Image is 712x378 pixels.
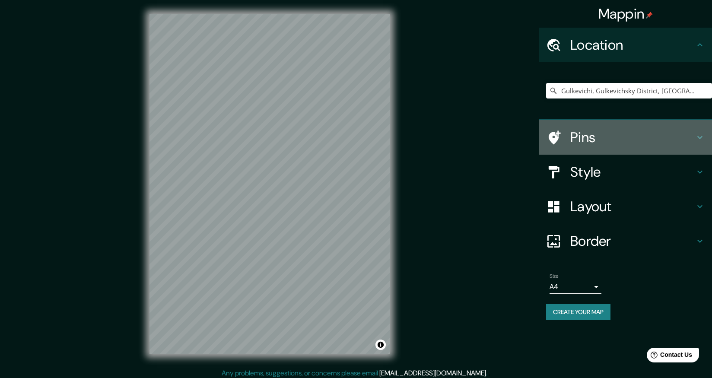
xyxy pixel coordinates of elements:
h4: Mappin [598,5,653,22]
label: Size [550,273,559,280]
h4: Pins [570,129,695,146]
h4: Location [570,36,695,54]
div: Pins [539,120,712,155]
div: Layout [539,189,712,224]
button: Toggle attribution [375,340,386,350]
iframe: Help widget launcher [635,344,702,368]
img: pin-icon.png [646,12,653,19]
h4: Style [570,163,695,181]
a: [EMAIL_ADDRESS][DOMAIN_NAME] [379,368,486,378]
div: Border [539,224,712,258]
input: Pick your city or area [546,83,712,98]
button: Create your map [546,304,610,320]
div: Style [539,155,712,189]
h4: Layout [570,198,695,215]
canvas: Map [149,14,390,354]
h4: Border [570,232,695,250]
div: A4 [550,280,601,294]
div: Location [539,28,712,62]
